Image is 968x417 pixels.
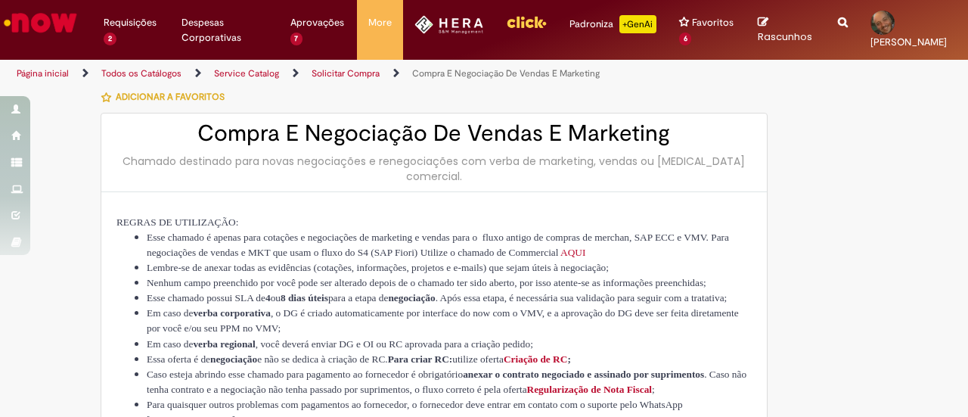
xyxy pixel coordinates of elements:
[388,353,453,365] span: Para criar RC:
[104,33,116,45] span: 2
[147,307,739,334] span: , o DG é criado automaticamente por interface do now com o VMV, e a aprovação do DG deve ser feit...
[652,384,655,395] span: ;
[147,232,729,258] span: para o fluxo antigo de compras de merchan, SAP ECC e VMV. Para negociações de vendas e MKT que us...
[463,369,704,380] span: anexar o contrato negociado e assinado por suprimentos
[116,91,225,103] span: Adicionar a Favoritos
[506,11,547,33] img: click_logo_yellow_360x200.png
[210,353,257,365] span: negociação
[181,15,268,45] span: Despesas Corporativas
[412,67,600,79] a: Compra E Negociação De Vendas E Marketing
[692,15,734,30] span: Favoritos
[147,353,210,365] span: Essa oferta é de
[263,232,449,243] span: cotações e negociações de marketing e vendas
[2,8,79,38] img: ServiceNow
[312,67,380,79] a: Solicitar Compra
[214,67,279,79] a: Service Catalog
[271,292,281,303] span: ou
[870,36,947,48] span: [PERSON_NAME]
[256,338,533,350] span: , você deverá enviar DG e OI ou RC aprovada para a criação pedido;
[147,277,706,288] span: Nenhum campo preenchido por você pode ser alterado depois de o chamado ter sido aberto, por isso ...
[116,154,752,184] div: Chamado destinado para novas negociações e renegociações com verba de marketing, vendas ou [MEDIC...
[567,353,570,365] span: ;
[147,369,463,380] span: Caso esteja abrindo esse chamado para pagamento ao fornecedor é obrigatório
[228,216,238,228] span: O:
[290,33,303,45] span: 7
[104,15,157,30] span: Requisições
[328,292,389,303] span: para a etapa de
[147,262,609,273] span: Lembre-se de anexar todas as evidências (cotações, informações, projetos e e-mails) que sejam úte...
[101,67,181,79] a: Todos os Catálogos
[560,245,585,259] a: AQUI
[368,15,392,30] span: More
[569,15,656,33] div: Padroniza
[758,16,815,44] a: Rascunhos
[388,292,435,303] span: negociação
[414,15,483,34] img: HeraLogo.png
[116,121,752,146] h2: Compra E Negociação De Vendas E Marketing
[679,33,692,45] span: 6
[504,352,567,366] a: Criação de RC
[147,338,193,350] span: Em caso de
[147,292,265,303] span: Esse chamado possui SLA de
[527,382,652,396] a: Regularização de Nota Fiscal
[147,307,193,319] span: Em caso de
[452,353,504,365] span: utilize oferta
[101,81,233,113] button: Adicionar a Favoritos
[527,384,652,395] span: Regularização de Nota Fiscal
[11,60,634,88] ul: Trilhas de página
[215,216,229,228] span: ÇÃ
[560,247,585,258] span: AQUI
[504,353,567,365] span: Criação de RC
[758,30,812,44] span: Rascunhos
[290,15,344,30] span: Aprovações
[193,307,271,319] span: verba corporativa
[147,369,746,395] span: . Caso não tenha contrato e a negociação não tenha passado por suprimentos, o fluxo correto é pel...
[281,292,328,303] span: 8 dias úteis
[116,216,215,228] span: REGRAS DE UTILIZA
[147,232,261,243] span: Esse chamado é apenas para
[193,338,255,350] span: verba regional
[265,292,271,303] span: 4
[436,292,728,303] span: . Após essa etapa, é necessária sua validação para seguir com a tratativa;
[257,353,387,365] span: e não se dedica à criação de RC.
[619,15,656,33] p: +GenAi
[17,67,69,79] a: Página inicial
